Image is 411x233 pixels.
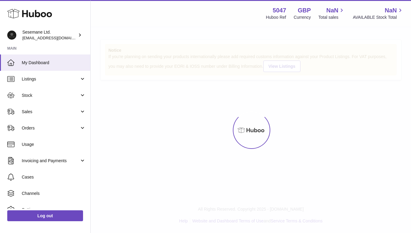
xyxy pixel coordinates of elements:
span: Settings [22,207,86,213]
a: NaN AVAILABLE Stock Total [353,6,404,20]
span: Usage [22,142,86,147]
span: NaN [385,6,397,15]
strong: GBP [298,6,311,15]
a: NaN Total sales [318,6,345,20]
span: NaN [326,6,338,15]
span: Cases [22,174,86,180]
a: Log out [7,210,83,221]
span: Orders [22,125,79,131]
span: [EMAIL_ADDRESS][DOMAIN_NAME] [22,35,89,40]
span: My Dashboard [22,60,86,66]
span: Stock [22,93,79,98]
span: Listings [22,76,79,82]
div: Huboo Ref [266,15,286,20]
span: Total sales [318,15,345,20]
div: Sesemane Ltd. [22,29,77,41]
span: Invoicing and Payments [22,158,79,164]
span: Channels [22,191,86,196]
img: info@soulcap.com [7,31,16,40]
div: Currency [294,15,311,20]
span: AVAILABLE Stock Total [353,15,404,20]
span: Sales [22,109,79,115]
strong: 5047 [273,6,286,15]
